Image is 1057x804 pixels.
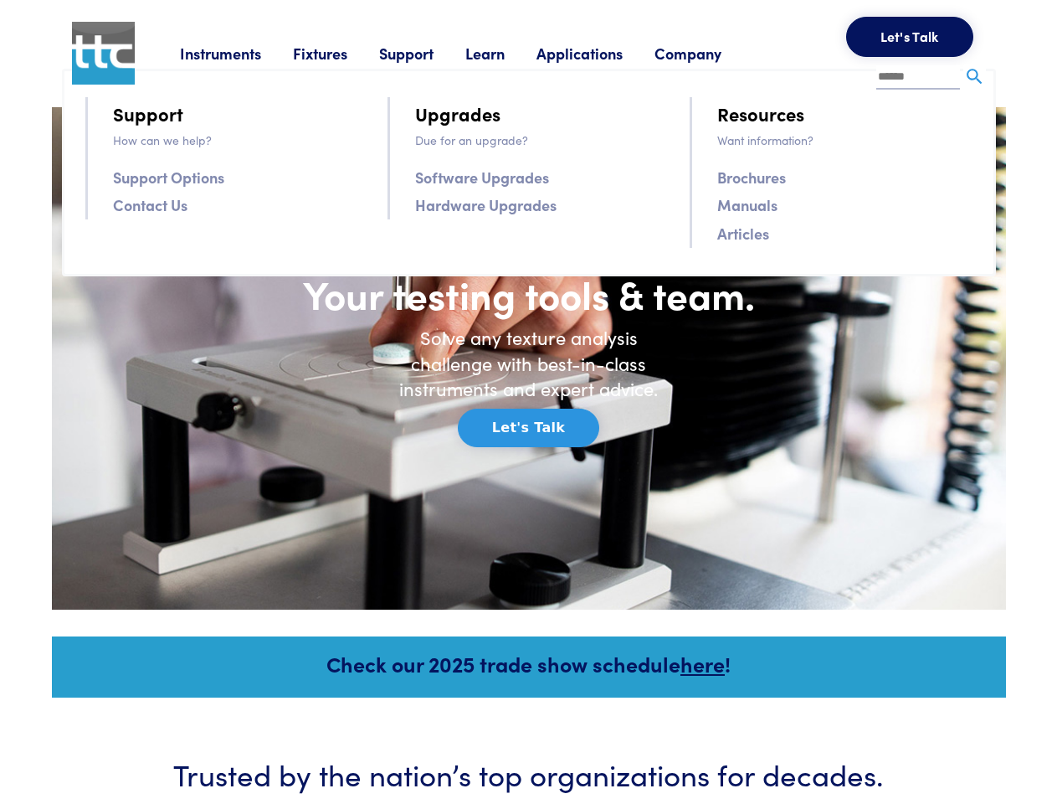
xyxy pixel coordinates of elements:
a: Articles [717,221,769,245]
a: Hardware Upgrades [415,193,557,217]
a: Fixtures [293,43,379,64]
a: Manuals [717,193,777,217]
a: Applications [536,43,654,64]
h1: Your testing tools & team. [244,270,813,318]
a: Support [113,99,183,128]
a: Learn [465,43,536,64]
a: Resources [717,99,804,128]
p: How can we help? [113,131,367,149]
h3: Trusted by the nation’s top organizations for decades. [102,753,956,794]
h6: Solve any texture analysis challenge with best-in-class instruments and expert advice. [387,325,671,402]
a: Support [379,43,465,64]
button: Let's Talk [846,17,973,57]
a: Company [654,43,753,64]
a: Instruments [180,43,293,64]
a: Software Upgrades [415,165,549,189]
a: Contact Us [113,193,187,217]
a: Upgrades [415,99,500,128]
a: Support Options [113,165,224,189]
button: Let's Talk [458,409,599,447]
p: Due for an upgrade? [415,131,670,149]
a: Brochures [717,165,786,189]
h5: Check our 2025 trade show schedule ! [74,649,983,678]
img: ttc_logo_1x1_v1.0.png [72,22,135,85]
p: Want information? [717,131,972,149]
a: here [680,649,725,678]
